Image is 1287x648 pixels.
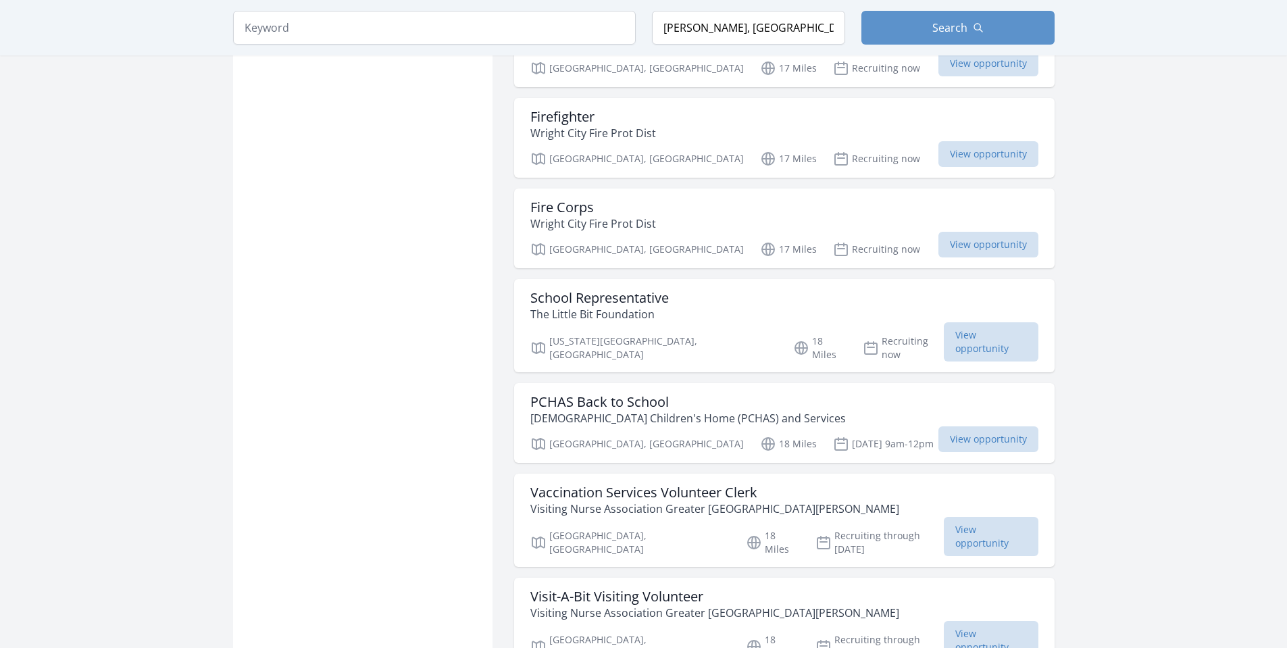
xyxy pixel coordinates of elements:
[514,189,1055,268] a: Fire Corps Wright City Fire Prot Dist [GEOGRAPHIC_DATA], [GEOGRAPHIC_DATA] 17 Miles Recruiting no...
[833,60,920,76] p: Recruiting now
[530,241,744,257] p: [GEOGRAPHIC_DATA], [GEOGRAPHIC_DATA]
[938,426,1038,452] span: View opportunity
[530,501,899,517] p: Visiting Nurse Association Greater [GEOGRAPHIC_DATA][PERSON_NAME]
[652,11,845,45] input: Location
[514,24,1055,87] a: Camp Tuckaho BioBlitz [GEOGRAPHIC_DATA], [GEOGRAPHIC_DATA] 17 Miles Recruiting now View opportunity
[746,529,799,556] p: 18 Miles
[938,51,1038,76] span: View opportunity
[530,125,656,141] p: Wright City Fire Prot Dist
[760,151,817,167] p: 17 Miles
[530,216,656,232] p: Wright City Fire Prot Dist
[938,232,1038,257] span: View opportunity
[514,383,1055,463] a: PCHAS Back to School [DEMOGRAPHIC_DATA] Children's Home (PCHAS) and Services [GEOGRAPHIC_DATA], [...
[530,306,669,322] p: The Little Bit Foundation
[833,241,920,257] p: Recruiting now
[530,394,846,410] h3: PCHAS Back to School
[530,410,846,426] p: [DEMOGRAPHIC_DATA] Children's Home (PCHAS) and Services
[530,151,744,167] p: [GEOGRAPHIC_DATA], [GEOGRAPHIC_DATA]
[932,20,967,36] span: Search
[938,141,1038,167] span: View opportunity
[530,605,899,621] p: Visiting Nurse Association Greater [GEOGRAPHIC_DATA][PERSON_NAME]
[514,279,1055,372] a: School Representative The Little Bit Foundation [US_STATE][GEOGRAPHIC_DATA], [GEOGRAPHIC_DATA] 18...
[863,334,944,362] p: Recruiting now
[530,529,730,556] p: [GEOGRAPHIC_DATA], [GEOGRAPHIC_DATA]
[833,151,920,167] p: Recruiting now
[760,436,817,452] p: 18 Miles
[793,334,847,362] p: 18 Miles
[530,199,656,216] h3: Fire Corps
[861,11,1055,45] button: Search
[815,529,944,556] p: Recruiting through [DATE]
[833,436,934,452] p: [DATE] 9am-12pm
[944,517,1038,556] span: View opportunity
[530,484,899,501] h3: Vaccination Services Volunteer Clerk
[760,60,817,76] p: 17 Miles
[944,322,1038,362] span: View opportunity
[530,334,778,362] p: [US_STATE][GEOGRAPHIC_DATA], [GEOGRAPHIC_DATA]
[530,109,656,125] h3: Firefighter
[760,241,817,257] p: 17 Miles
[514,474,1055,567] a: Vaccination Services Volunteer Clerk Visiting Nurse Association Greater [GEOGRAPHIC_DATA][PERSON_...
[530,589,899,605] h3: Visit-A-Bit Visiting Volunteer
[514,98,1055,178] a: Firefighter Wright City Fire Prot Dist [GEOGRAPHIC_DATA], [GEOGRAPHIC_DATA] 17 Miles Recruiting n...
[530,436,744,452] p: [GEOGRAPHIC_DATA], [GEOGRAPHIC_DATA]
[530,290,669,306] h3: School Representative
[530,60,744,76] p: [GEOGRAPHIC_DATA], [GEOGRAPHIC_DATA]
[233,11,636,45] input: Keyword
